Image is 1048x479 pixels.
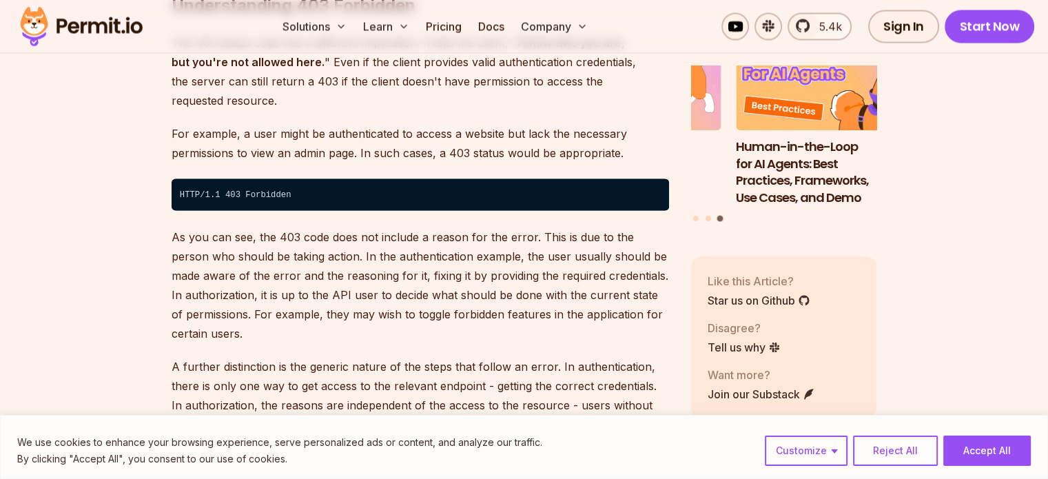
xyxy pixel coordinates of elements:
[172,123,669,162] p: For example, a user might be authenticated to access a website but lack the necessary permissions...
[535,26,721,207] li: 2 of 3
[765,436,847,466] button: Customize
[693,216,699,221] button: Go to slide 1
[708,386,815,402] a: Join our Substack
[535,139,721,173] h3: Why JWTs Can’t Handle AI Agent Access
[868,10,939,43] a: Sign In
[736,26,922,131] img: Human-in-the-Loop for AI Agents: Best Practices, Frameworks, Use Cases, and Demo
[708,292,810,309] a: Star us on Github
[706,216,711,221] button: Go to slide 2
[708,339,781,356] a: Tell us why
[420,12,467,40] a: Pricing
[708,320,781,336] p: Disagree?
[708,273,810,289] p: Like this Article?
[691,26,877,224] div: Posts
[811,18,842,34] span: 5.4k
[788,12,852,40] a: 5.4k
[717,216,723,222] button: Go to slide 3
[736,139,922,207] h3: Human-in-the-Loop for AI Agents: Best Practices, Frameworks, Use Cases, and Demo
[277,12,352,40] button: Solutions
[736,26,922,207] li: 3 of 3
[515,12,593,40] button: Company
[853,436,938,466] button: Reject All
[172,32,669,110] p: The 403 status code has a different implication. It tells the client, " " Even if the client prov...
[943,436,1031,466] button: Accept All
[14,3,149,50] img: Permit logo
[172,179,669,210] code: HTTP/1.1 403 Forbidden
[535,26,721,131] img: Why JWTs Can’t Handle AI Agent Access
[172,356,669,434] p: A further distinction is the generic nature of the steps that follow an error. In authentication,...
[358,12,415,40] button: Learn
[17,434,542,451] p: We use cookies to enhance your browsing experience, serve personalized ads or content, and analyz...
[473,12,510,40] a: Docs
[17,451,542,467] p: By clicking "Accept All", you consent to our use of cookies.
[535,26,721,207] a: Why JWTs Can’t Handle AI Agent AccessWhy JWTs Can’t Handle AI Agent Access
[708,367,815,383] p: Want more?
[172,227,669,343] p: As you can see, the 403 code does not include a reason for the error. This is due to the person w...
[945,10,1035,43] a: Start Now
